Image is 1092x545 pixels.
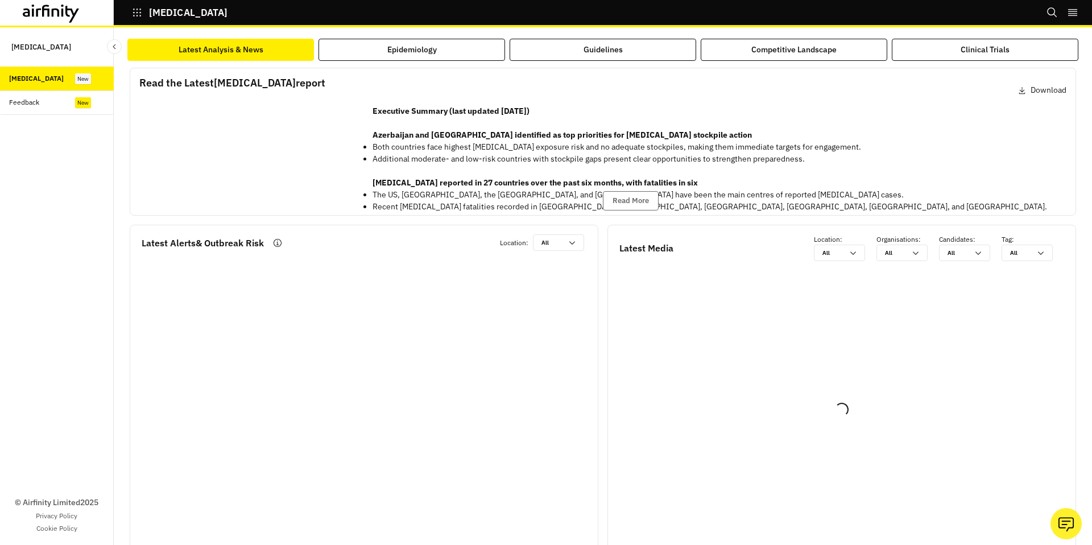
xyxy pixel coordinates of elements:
div: New [75,97,91,108]
button: Ask our analysts [1050,508,1082,539]
button: Search [1046,3,1058,22]
p: Download [1031,84,1066,96]
p: [MEDICAL_DATA] [149,7,227,18]
p: Both countries face highest [MEDICAL_DATA] exposure risk and no adequate stockpiles, making them ... [373,141,1047,153]
button: [MEDICAL_DATA] [132,3,227,22]
a: Cookie Policy [36,523,77,534]
p: Location : [814,234,876,245]
div: [MEDICAL_DATA] [9,73,64,84]
a: Privacy Policy [36,511,77,521]
p: Additional moderate- and low-risk countries with stockpile gaps present clear opportunities to st... [373,153,1047,165]
p: © Airfinity Limited 2025 [15,497,98,509]
div: Clinical Trials [961,44,1010,56]
p: Latest Alerts & Outbreak Risk [142,236,264,250]
p: Read the Latest [MEDICAL_DATA] report [139,75,325,90]
div: Epidemiology [387,44,437,56]
div: Latest Analysis & News [179,44,263,56]
div: Feedback [9,97,39,108]
p: Tag : [1002,234,1064,245]
button: Close Sidebar [107,39,122,54]
p: Recent [MEDICAL_DATA] fatalities recorded in [GEOGRAPHIC_DATA], [GEOGRAPHIC_DATA], [GEOGRAPHIC_DA... [373,201,1047,213]
p: Candidates : [939,234,1002,245]
p: Latest Media [619,241,673,255]
p: [MEDICAL_DATA] [11,36,71,57]
div: Guidelines [584,44,623,56]
p: Click on the image to open the report [139,196,350,210]
p: The US, [GEOGRAPHIC_DATA], the [GEOGRAPHIC_DATA], and [GEOGRAPHIC_DATA] have been the main centre... [373,189,1047,201]
p: Organisations : [876,234,939,245]
div: New [75,73,91,84]
div: Competitive Landscape [751,44,837,56]
strong: [MEDICAL_DATA] reported in 27 countries over the past six months, with fatalities in six [373,177,698,188]
p: Location : [500,238,528,248]
strong: Executive Summary (last updated [DATE]) Azerbaijan and [GEOGRAPHIC_DATA] identified as top priori... [373,106,752,140]
button: Read More [603,191,659,210]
